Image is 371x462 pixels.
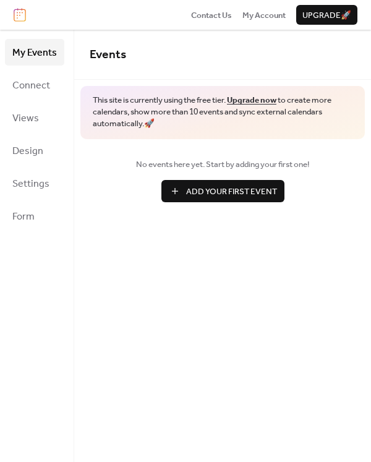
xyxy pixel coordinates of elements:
[296,5,357,25] button: Upgrade🚀
[191,9,232,21] a: Contact Us
[5,137,64,164] a: Design
[12,207,35,226] span: Form
[5,72,64,98] a: Connect
[90,180,356,202] a: Add Your First Event
[12,76,50,95] span: Connect
[90,158,356,171] span: No events here yet. Start by adding your first one!
[242,9,286,22] span: My Account
[5,203,64,229] a: Form
[12,142,43,161] span: Design
[191,9,232,22] span: Contact Us
[12,43,57,62] span: My Events
[14,8,26,22] img: logo
[161,180,284,202] button: Add Your First Event
[5,105,64,131] a: Views
[12,174,49,194] span: Settings
[186,186,277,198] span: Add Your First Event
[93,95,352,130] span: This site is currently using the free tier. to create more calendars, show more than 10 events an...
[227,92,276,108] a: Upgrade now
[12,109,39,128] span: Views
[5,170,64,197] a: Settings
[5,39,64,66] a: My Events
[242,9,286,21] a: My Account
[302,9,351,22] span: Upgrade 🚀
[90,43,126,66] span: Events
